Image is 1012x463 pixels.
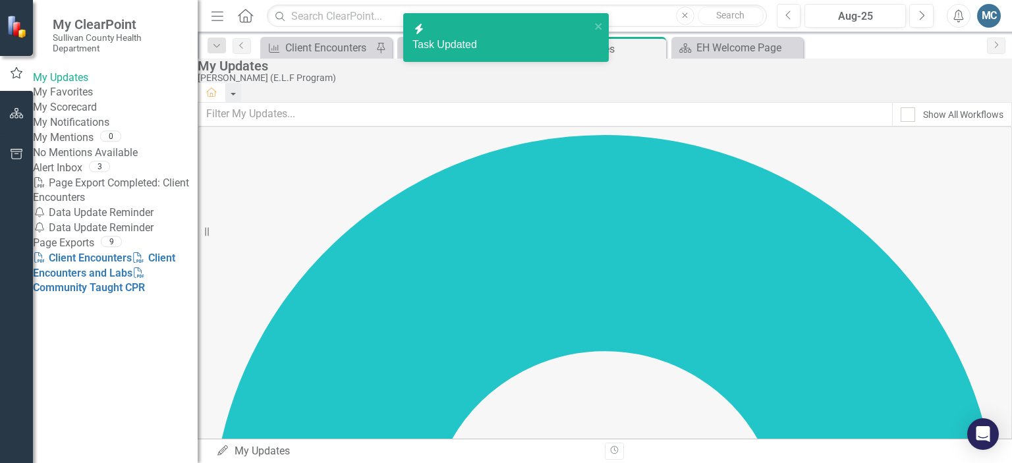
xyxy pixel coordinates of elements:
[89,161,110,172] div: 3
[33,236,94,251] a: Page Exports
[53,16,184,32] span: My ClearPoint
[264,40,372,56] a: Client Encounters
[33,100,198,115] a: My Scorecard
[804,4,906,28] button: Aug-25
[33,130,94,146] a: My Mentions
[33,115,198,130] a: My Notifications
[696,40,800,56] div: EH Welcome Page
[977,4,1001,28] button: MC
[33,70,198,86] a: My Updates
[101,236,122,247] div: 9
[698,7,764,25] button: Search
[53,32,184,54] small: Sullivan County Health Department
[33,221,198,236] div: Data Update Reminder
[716,10,745,20] span: Search
[100,131,121,142] div: 0
[33,176,198,206] div: Page Export Completed: Client Encounters
[809,9,901,24] div: Aug-25
[33,252,175,279] a: Client Encounters and Labs
[285,40,372,56] div: Client Encounters
[967,418,999,450] div: Open Intercom Messenger
[198,73,1005,83] div: [PERSON_NAME] (E.L.F Program)
[216,444,595,459] div: My Updates
[594,18,604,34] button: close
[412,38,590,53] div: Task Updated
[33,205,198,221] div: Data Update Reminder
[33,252,132,264] a: Client Encounters
[198,102,893,126] input: Filter My Updates...
[267,5,766,28] input: Search ClearPoint...
[7,14,30,38] img: ClearPoint Strategy
[33,146,198,161] div: No Mentions Available
[923,108,1003,121] div: Show All Workflows
[675,40,800,56] a: EH Welcome Page
[33,161,82,176] a: Alert Inbox
[33,85,198,100] a: My Favorites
